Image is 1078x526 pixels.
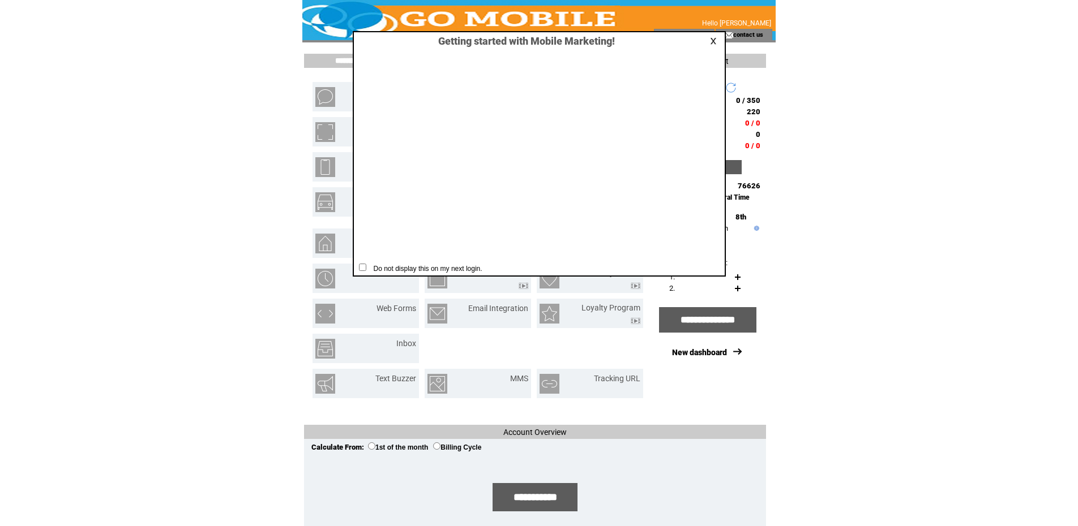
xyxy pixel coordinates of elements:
[510,374,528,383] a: MMS
[311,443,364,451] span: Calculate From:
[315,304,335,324] img: web-forms.png
[540,269,559,288] img: birthday-wishes.png
[468,304,528,313] a: Email Integration
[375,374,416,383] a: Text Buzzer
[745,119,760,127] span: 0 / 0
[368,443,428,451] label: 1st of the month
[709,193,750,201] span: Central Time
[315,87,335,107] img: text-blast.png
[725,31,733,40] img: contact_us_icon.gif
[315,234,335,253] img: property-listing.png
[631,318,640,324] img: video.png
[433,443,481,451] label: Billing Cycle
[594,374,640,383] a: Tracking URL
[735,213,746,221] span: 8th
[736,96,760,105] span: 0 / 350
[669,284,675,292] span: 2.
[745,141,760,150] span: 0 / 0
[702,19,771,27] span: Hello [PERSON_NAME]
[315,269,335,288] img: scheduled-tasks.png
[756,130,760,139] span: 0
[503,428,567,437] span: Account Overview
[368,265,482,273] span: Do not display this on my next login.
[747,107,760,116] span: 220
[433,442,440,450] input: Billing Cycle
[738,182,760,190] span: 76626
[396,339,416,348] a: Inbox
[315,339,335,359] img: inbox.png
[427,304,447,324] img: email-integration.png
[315,157,335,177] img: mobile-websites.png
[669,273,675,281] span: 1.
[519,283,528,289] img: video.png
[672,348,727,357] a: New dashboard
[733,31,763,38] a: contact us
[540,374,559,394] img: tracking-url.png
[315,374,335,394] img: text-buzzer.png
[671,31,680,40] img: account_icon.gif
[315,122,335,142] img: mobile-coupons.png
[427,35,615,47] span: Getting started with Mobile Marketing!
[540,304,559,324] img: loyalty-program.png
[315,192,335,212] img: vehicle-listing.png
[377,304,416,313] a: Web Forms
[368,442,375,450] input: 1st of the month
[427,269,447,288] img: text-to-win.png
[581,303,640,312] a: Loyalty Program
[631,283,640,289] img: video.png
[751,226,759,231] img: help.gif
[427,374,447,394] img: mms.png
